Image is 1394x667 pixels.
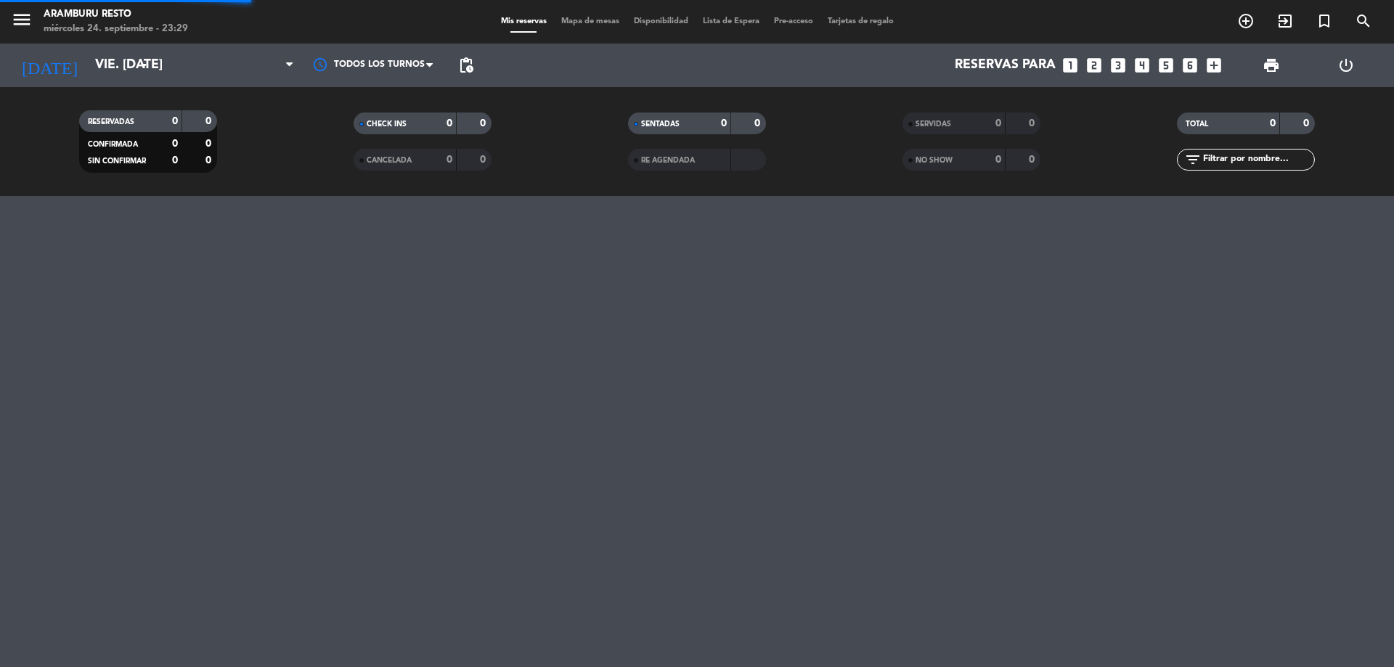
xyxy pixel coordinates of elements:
[641,157,695,164] span: RE AGENDADA
[955,58,1056,73] span: Reservas para
[88,118,134,126] span: RESERVADAS
[627,17,696,25] span: Disponibilidad
[916,157,953,164] span: NO SHOW
[205,155,214,165] strong: 0
[1276,12,1294,30] i: exit_to_app
[1316,12,1333,30] i: turned_in_not
[135,57,152,74] i: arrow_drop_down
[44,22,188,36] div: miércoles 24. septiembre - 23:29
[1205,56,1223,75] i: add_box
[1337,57,1355,74] i: power_settings_new
[44,7,188,22] div: Aramburu Resto
[480,118,489,128] strong: 0
[554,17,627,25] span: Mapa de mesas
[1157,56,1175,75] i: looks_5
[1029,155,1038,165] strong: 0
[995,155,1001,165] strong: 0
[696,17,767,25] span: Lista de Espera
[1237,12,1255,30] i: add_circle_outline
[172,116,178,126] strong: 0
[494,17,554,25] span: Mis reservas
[1061,56,1080,75] i: looks_one
[367,120,407,128] span: CHECK INS
[172,139,178,149] strong: 0
[11,9,33,30] i: menu
[1109,56,1128,75] i: looks_3
[820,17,901,25] span: Tarjetas de regalo
[1184,151,1202,168] i: filter_list
[916,120,951,128] span: SERVIDAS
[11,9,33,36] button: menu
[172,155,178,165] strong: 0
[1181,56,1199,75] i: looks_6
[754,118,763,128] strong: 0
[1270,118,1276,128] strong: 0
[721,118,727,128] strong: 0
[447,155,452,165] strong: 0
[1085,56,1104,75] i: looks_two
[88,141,138,148] span: CONFIRMADA
[1133,56,1152,75] i: looks_4
[641,120,680,128] span: SENTADAS
[367,157,412,164] span: CANCELADA
[88,157,146,165] span: SIN CONFIRMAR
[205,139,214,149] strong: 0
[1308,44,1383,87] div: LOG OUT
[1303,118,1312,128] strong: 0
[1186,120,1208,128] span: TOTAL
[995,118,1001,128] strong: 0
[1355,12,1372,30] i: search
[1029,118,1038,128] strong: 0
[1202,152,1314,168] input: Filtrar por nombre...
[457,57,475,74] span: pending_actions
[205,116,214,126] strong: 0
[480,155,489,165] strong: 0
[447,118,452,128] strong: 0
[11,49,88,81] i: [DATE]
[1263,57,1280,74] span: print
[767,17,820,25] span: Pre-acceso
